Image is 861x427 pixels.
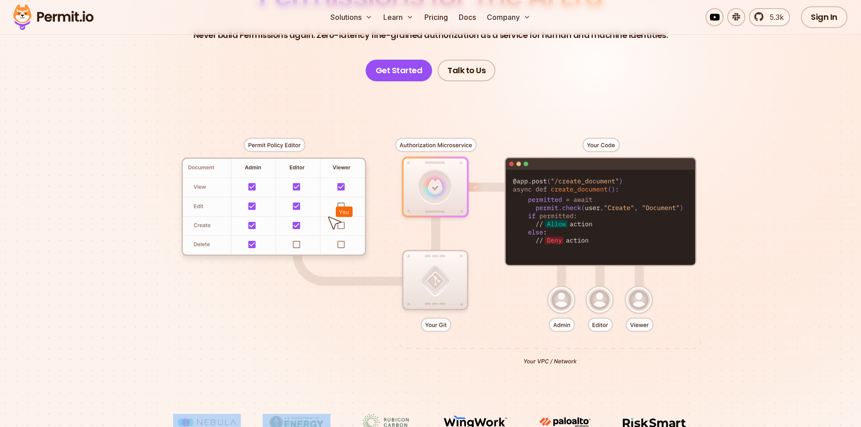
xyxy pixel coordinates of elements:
[9,2,98,33] img: Permit logo
[193,29,668,42] p: Never build Permissions again. Zero-latency fine-grained authorization as a service for human and...
[764,12,784,23] span: 5.3k
[438,60,495,81] a: Talk to Us
[421,8,452,26] a: Pricing
[380,8,417,26] button: Learn
[327,8,376,26] button: Solutions
[801,6,847,28] a: Sign In
[749,8,790,26] a: 5.3k
[455,8,480,26] a: Docs
[366,60,433,81] a: Get Started
[483,8,534,26] button: Company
